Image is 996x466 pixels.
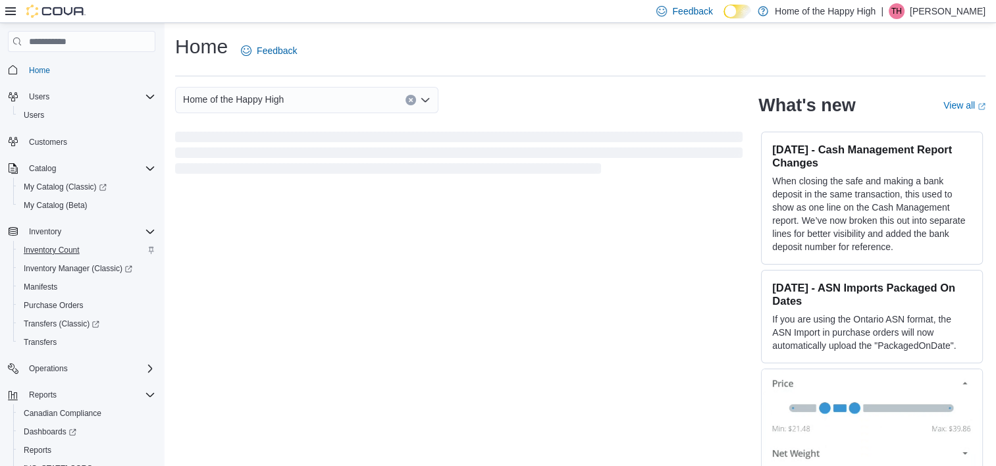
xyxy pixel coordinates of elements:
[29,137,67,147] span: Customers
[3,132,161,151] button: Customers
[18,316,155,332] span: Transfers (Classic)
[18,442,57,458] a: Reports
[24,134,155,150] span: Customers
[24,387,62,403] button: Reports
[18,197,155,213] span: My Catalog (Beta)
[29,390,57,400] span: Reports
[29,363,68,374] span: Operations
[18,107,155,123] span: Users
[18,298,155,313] span: Purchase Orders
[723,18,724,19] span: Dark Mode
[758,95,855,116] h2: What's new
[672,5,712,18] span: Feedback
[24,89,155,105] span: Users
[943,100,985,111] a: View allExternal link
[24,161,61,176] button: Catalog
[24,337,57,348] span: Transfers
[18,261,155,276] span: Inventory Manager (Classic)
[406,95,416,105] button: Clear input
[18,334,155,350] span: Transfers
[772,281,972,307] h3: [DATE] - ASN Imports Packaged On Dates
[29,65,50,76] span: Home
[13,196,161,215] button: My Catalog (Beta)
[257,44,297,57] span: Feedback
[13,296,161,315] button: Purchase Orders
[18,261,138,276] a: Inventory Manager (Classic)
[24,282,57,292] span: Manifests
[24,387,155,403] span: Reports
[881,3,883,19] p: |
[978,103,985,111] svg: External link
[24,61,155,78] span: Home
[13,441,161,459] button: Reports
[236,38,302,64] a: Feedback
[24,110,44,120] span: Users
[3,88,161,106] button: Users
[772,313,972,352] p: If you are using the Ontario ASN format, the ASN Import in purchase orders will now automatically...
[24,427,76,437] span: Dashboards
[18,179,155,195] span: My Catalog (Classic)
[18,442,155,458] span: Reports
[13,106,161,124] button: Users
[24,408,101,419] span: Canadian Compliance
[420,95,431,105] button: Open list of options
[175,34,228,60] h1: Home
[24,361,155,376] span: Operations
[24,182,107,192] span: My Catalog (Classic)
[18,242,85,258] a: Inventory Count
[18,179,112,195] a: My Catalog (Classic)
[24,361,73,376] button: Operations
[772,174,972,253] p: When closing the safe and making a bank deposit in the same transaction, this used to show as one...
[18,107,49,123] a: Users
[18,298,89,313] a: Purchase Orders
[18,242,155,258] span: Inventory Count
[13,259,161,278] a: Inventory Manager (Classic)
[775,3,876,19] p: Home of the Happy High
[13,278,161,296] button: Manifests
[18,424,82,440] a: Dashboards
[24,445,51,455] span: Reports
[3,359,161,378] button: Operations
[3,159,161,178] button: Catalog
[13,423,161,441] a: Dashboards
[29,91,49,102] span: Users
[18,424,155,440] span: Dashboards
[29,226,61,237] span: Inventory
[24,300,84,311] span: Purchase Orders
[24,134,72,150] a: Customers
[13,315,161,333] a: Transfers (Classic)
[772,143,972,169] h3: [DATE] - Cash Management Report Changes
[13,404,161,423] button: Canadian Compliance
[18,316,105,332] a: Transfers (Classic)
[3,222,161,241] button: Inventory
[24,89,55,105] button: Users
[24,224,66,240] button: Inventory
[24,263,132,274] span: Inventory Manager (Classic)
[175,134,743,176] span: Loading
[24,224,155,240] span: Inventory
[24,245,80,255] span: Inventory Count
[910,3,985,19] p: [PERSON_NAME]
[3,60,161,79] button: Home
[24,63,55,78] a: Home
[18,405,107,421] a: Canadian Compliance
[24,319,99,329] span: Transfers (Classic)
[18,279,63,295] a: Manifests
[18,197,93,213] a: My Catalog (Beta)
[29,163,56,174] span: Catalog
[889,3,904,19] div: Timothy Hart
[26,5,86,18] img: Cova
[18,334,62,350] a: Transfers
[13,178,161,196] a: My Catalog (Classic)
[18,279,155,295] span: Manifests
[891,3,902,19] span: TH
[183,91,284,107] span: Home of the Happy High
[723,5,751,18] input: Dark Mode
[13,241,161,259] button: Inventory Count
[24,161,155,176] span: Catalog
[3,386,161,404] button: Reports
[24,200,88,211] span: My Catalog (Beta)
[13,333,161,351] button: Transfers
[18,405,155,421] span: Canadian Compliance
